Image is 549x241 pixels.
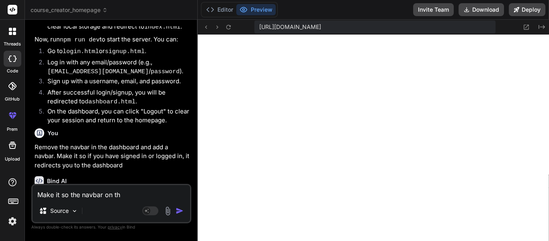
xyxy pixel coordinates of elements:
[41,77,190,88] li: Sign up with a username, email, and password.
[60,37,100,43] code: npm run dev
[509,3,545,16] button: Deploy
[71,208,78,214] img: Pick Models
[259,23,321,31] span: [URL][DOMAIN_NAME]
[35,35,190,45] p: Now, run to start the server. You can:
[198,35,549,241] iframe: Preview
[5,156,20,163] label: Upload
[459,3,504,16] button: Download
[85,99,135,105] code: dashboard.html
[4,41,21,47] label: threads
[413,3,454,16] button: Invite Team
[151,68,180,75] code: password
[63,48,99,55] code: login.html
[176,207,184,215] img: icon
[7,126,18,133] label: prem
[31,6,108,14] span: course_creator_homepage
[108,225,122,229] span: privacy
[7,68,18,74] label: code
[41,47,190,58] li: Go to or .
[236,4,276,15] button: Preview
[35,143,190,170] p: Remove the navbar in the dashboard and add a navbar. Make it so if you have signed in or logged i...
[47,68,149,75] code: [EMAIL_ADDRESS][DOMAIN_NAME]
[33,185,190,200] textarea: Make it so the navbar on
[6,214,19,228] img: settings
[203,4,236,15] button: Editor
[163,206,172,216] img: attachment
[47,129,58,137] h6: You
[105,48,145,55] code: signup.html
[144,24,180,31] code: index.html
[47,177,67,185] h6: Bind AI
[41,107,190,125] li: On the dashboard, you can click "Logout" to clear your session and return to the homepage.
[31,223,191,231] p: Always double-check its answers. Your in Bind
[41,88,190,107] li: After successful login/signup, you will be redirected to .
[41,58,190,77] li: Log in with any email/password (e.g., / ).
[5,96,20,103] label: GitHub
[50,207,69,215] p: Source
